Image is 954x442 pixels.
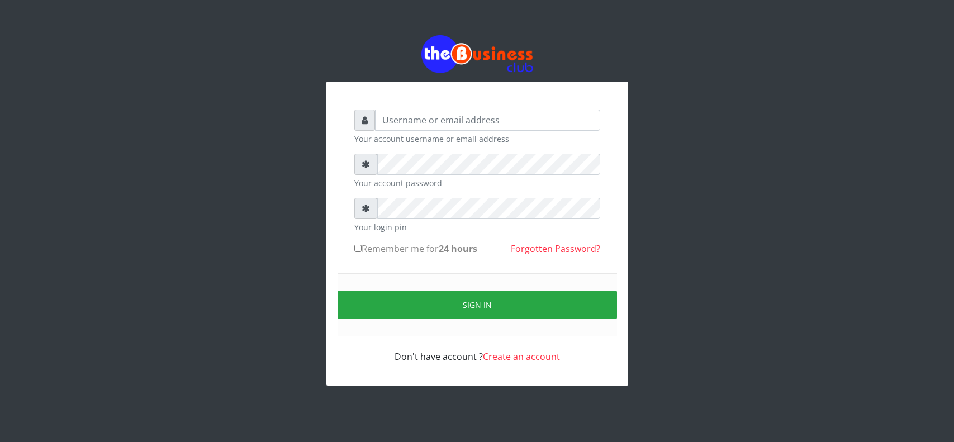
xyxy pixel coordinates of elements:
[338,291,617,319] button: Sign in
[375,110,600,131] input: Username or email address
[354,133,600,145] small: Your account username or email address
[439,243,477,255] b: 24 hours
[354,336,600,363] div: Don't have account ?
[354,245,362,252] input: Remember me for24 hours
[511,243,600,255] a: Forgotten Password?
[354,177,600,189] small: Your account password
[483,350,560,363] a: Create an account
[354,221,600,233] small: Your login pin
[354,242,477,255] label: Remember me for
